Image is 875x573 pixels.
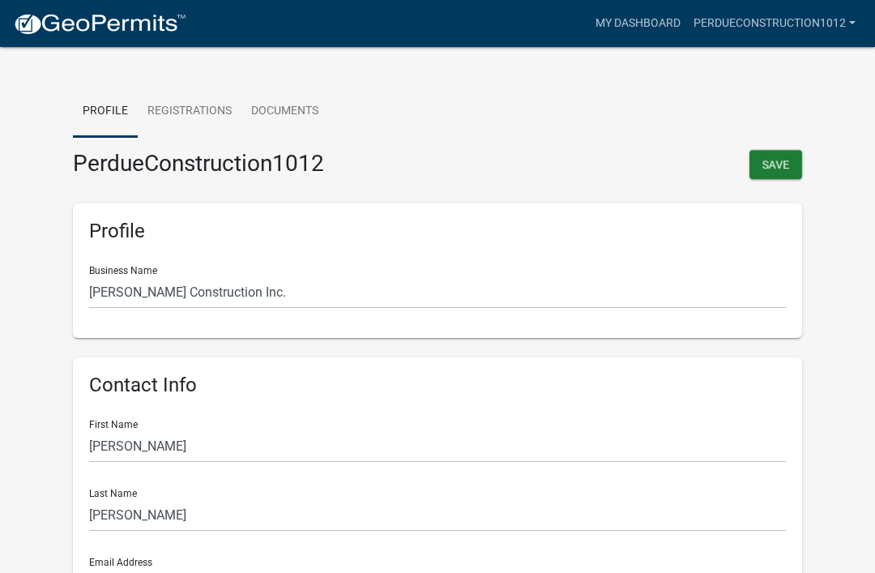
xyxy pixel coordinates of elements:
[589,8,687,39] a: My Dashboard
[89,220,786,243] h6: Profile
[749,150,802,179] button: Save
[73,86,138,138] a: Profile
[138,86,241,138] a: Registrations
[89,374,786,397] h6: Contact Info
[73,150,425,177] h3: PerdueConstruction1012
[687,8,862,39] a: PerdueConstruction1012
[241,86,328,138] a: Documents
